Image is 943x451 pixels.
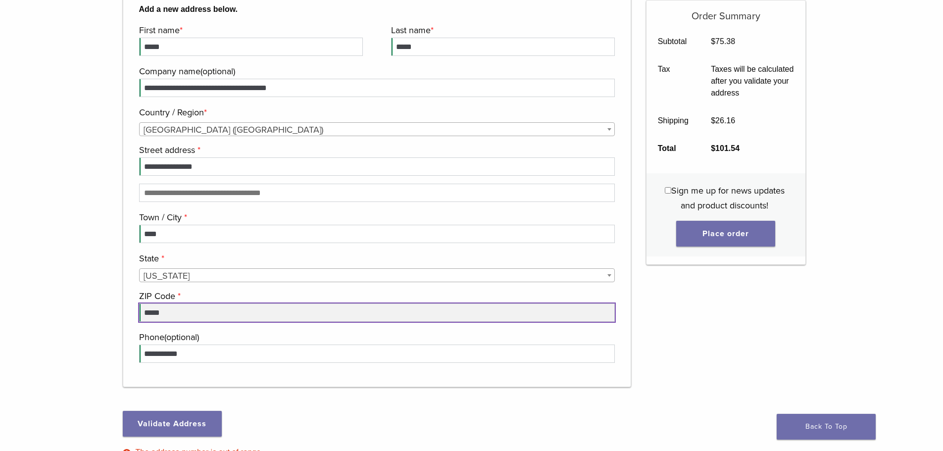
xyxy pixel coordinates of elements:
[711,37,735,46] bdi: 75.38
[646,55,700,107] th: Tax
[139,210,613,225] label: Town / City
[711,116,735,125] bdi: 26.16
[164,332,199,343] span: (optional)
[671,185,785,211] span: Sign me up for news updates and product discounts!
[711,116,715,125] span: $
[711,37,715,46] span: $
[139,143,613,157] label: Street address
[139,289,613,303] label: ZIP Code
[139,122,615,136] span: Country / Region
[711,144,740,152] bdi: 101.54
[139,23,360,38] label: First name
[700,55,805,107] td: Taxes will be calculated after you validate your address
[139,251,613,266] label: State
[140,123,615,137] span: United States (US)
[646,0,805,22] h5: Order Summary
[646,135,700,162] th: Total
[139,3,615,15] b: Add a new address below.
[123,411,222,437] button: Validate Address
[777,414,876,440] a: Back To Top
[676,221,775,247] button: Place order
[665,187,671,194] input: Sign me up for news updates and product discounts!
[646,28,700,55] th: Subtotal
[646,107,700,135] th: Shipping
[391,23,612,38] label: Last name
[139,330,613,345] label: Phone
[140,269,615,283] span: Georgia
[200,66,235,77] span: (optional)
[711,144,715,152] span: $
[139,268,615,282] span: State
[139,105,613,120] label: Country / Region
[139,64,613,79] label: Company name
